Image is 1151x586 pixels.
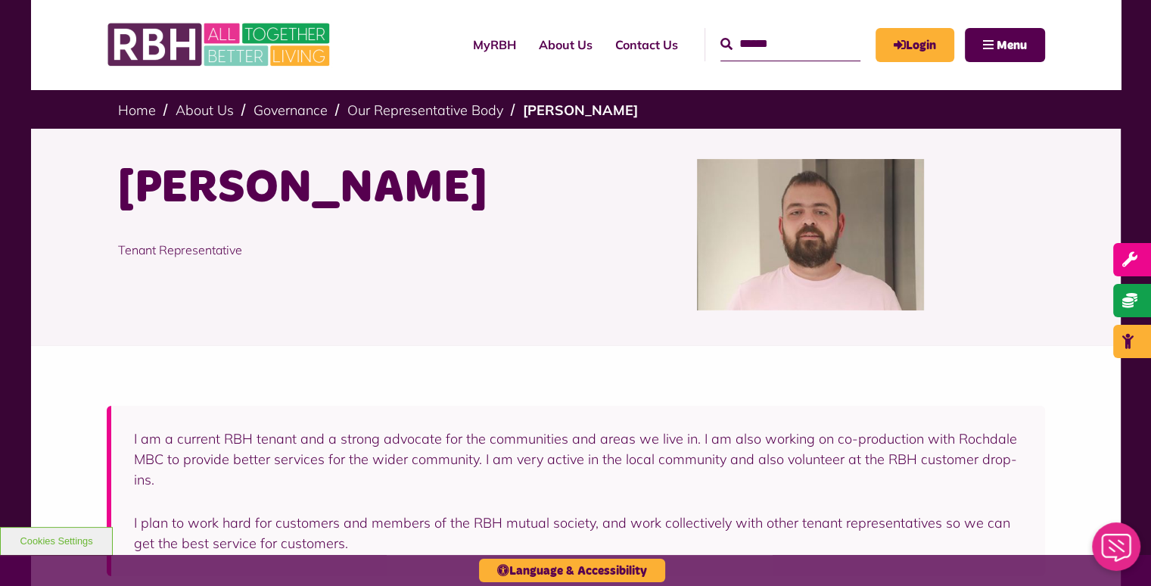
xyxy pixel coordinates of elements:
a: Home [118,101,156,119]
img: Jason Reilly [697,159,924,310]
h1: [PERSON_NAME] [118,159,565,218]
span: Menu [997,39,1027,51]
p: Tenant Representative [118,218,565,282]
iframe: Netcall Web Assistant for live chat [1083,518,1151,586]
img: RBH [107,15,334,74]
button: Navigation [965,28,1045,62]
a: MyRBH [462,24,527,65]
a: MyRBH [876,28,954,62]
a: [PERSON_NAME] [523,101,638,119]
p: I plan to work hard for customers and members of the RBH mutual society, and work collectively wi... [134,513,1022,553]
button: Language & Accessibility [479,559,665,582]
a: About Us [527,24,604,65]
a: Governance [254,101,328,119]
a: Contact Us [604,24,689,65]
p: I am a current RBH tenant and a strong advocate for the communities and areas we live in. I am al... [134,429,1022,490]
input: Search [720,28,860,61]
a: About Us [176,101,234,119]
a: Our Representative Body [347,101,503,119]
